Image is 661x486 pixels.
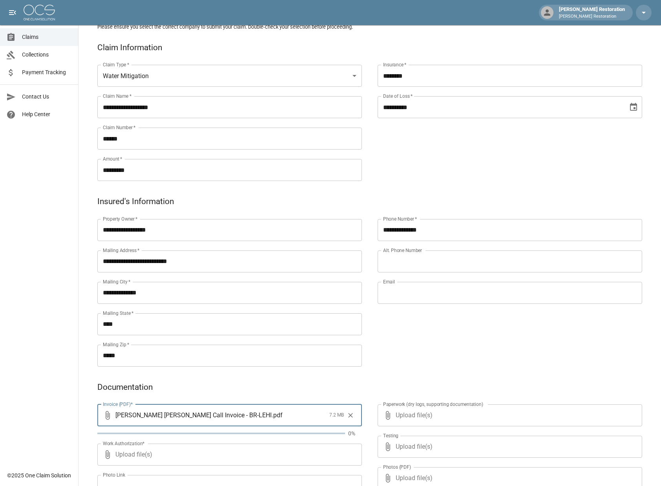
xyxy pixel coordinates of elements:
[103,124,135,131] label: Claim Number
[103,310,133,316] label: Mailing State
[103,93,131,99] label: Claim Name
[22,33,72,41] span: Claims
[396,404,621,426] span: Upload file(s)
[383,278,395,285] label: Email
[103,155,122,162] label: Amount
[22,68,72,77] span: Payment Tracking
[383,93,413,99] label: Date of Loss
[24,5,55,20] img: ocs-logo-white-transparent.png
[103,278,131,285] label: Mailing City
[626,99,641,115] button: Choose date, selected date is Sep 4, 2025
[383,432,398,439] label: Testing
[383,464,411,470] label: Photos (PDF)
[272,411,283,420] span: . pdf
[556,5,628,20] div: [PERSON_NAME] Restoration
[97,24,642,30] h5: Please ensure you select the correct company to submit your claim. Double-check your selection be...
[383,216,417,222] label: Phone Number
[103,401,133,407] label: Invoice (PDF)*
[559,13,625,20] p: [PERSON_NAME] Restoration
[97,65,362,87] div: Water Mitigation
[103,216,138,222] label: Property Owner
[103,471,125,478] label: Photo Link
[103,61,129,68] label: Claim Type
[329,411,344,419] span: 7.2 MB
[383,247,422,254] label: Alt. Phone Number
[396,436,621,458] span: Upload file(s)
[103,440,145,447] label: Work Authorization*
[348,429,362,437] p: 0%
[7,471,71,479] div: © 2025 One Claim Solution
[5,5,20,20] button: open drawer
[383,61,406,68] label: Insurance
[22,93,72,101] span: Contact Us
[115,411,272,420] span: [PERSON_NAME] [PERSON_NAME] Call Invoice - BR-LEHI
[103,247,139,254] label: Mailing Address
[22,110,72,119] span: Help Center
[345,409,356,421] button: Clear
[383,401,483,407] label: Paperwork (dry logs, supporting documentation)
[22,51,72,59] span: Collections
[103,341,130,348] label: Mailing Zip
[115,444,341,466] span: Upload file(s)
